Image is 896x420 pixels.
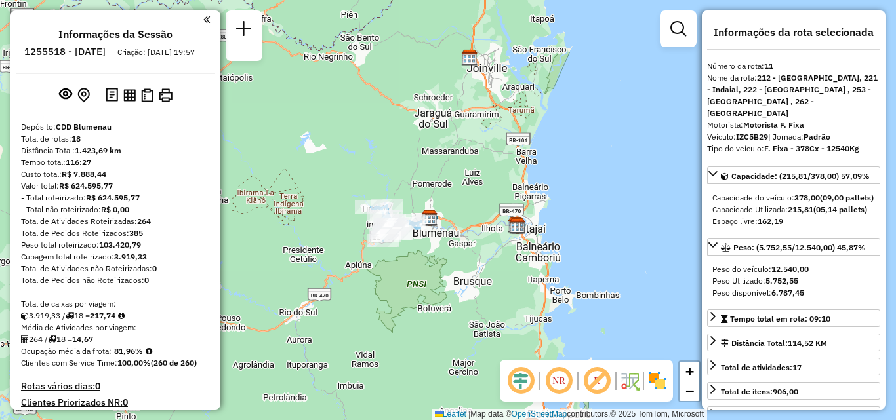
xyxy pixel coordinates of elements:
[505,365,537,396] span: Ocultar deslocamento
[733,242,866,252] span: Peso: (5.752,55/12.540,00) 45,87%
[21,358,117,368] span: Clientes com Service Time:
[21,133,210,145] div: Total de rotas:
[647,370,668,391] img: Exibir/Ocultar setores
[114,252,147,261] strong: 3.919,33
[21,335,29,343] i: Total de Atividades
[66,157,91,167] strong: 116:27
[152,263,157,273] strong: 0
[58,28,173,41] h4: Informações da Sessão
[736,132,768,142] strong: IZC5B29
[764,61,773,71] strong: 11
[72,334,93,344] strong: 14,67
[21,192,210,204] div: - Total roteirizado:
[712,204,875,216] div: Capacidade Utilizada:
[21,298,210,310] div: Total de caixas por viagem:
[721,362,802,372] span: Total de atividades:
[788,204,813,214] strong: 215,81
[712,275,875,287] div: Peso Utilizado:
[707,131,880,143] div: Veículo:
[721,386,798,398] div: Total de itens:
[21,227,210,239] div: Total de Pedidos Roteirizados:
[56,122,112,132] strong: CDD Blumenau
[56,85,75,105] button: Exibir sessão original
[21,322,210,334] div: Média de Atividades por viagem:
[707,73,878,118] strong: 212 - [GEOGRAPHIC_DATA], 221 - Indaial, 222 - [GEOGRAPHIC_DATA] , 253 - [GEOGRAPHIC_DATA] , 262 -...
[203,12,210,27] a: Clique aqui para minimizar o painel
[765,276,798,286] strong: 5.752,55
[117,358,151,368] strong: 100,00%
[151,358,197,368] strong: (260 de 260)
[707,309,880,327] a: Tempo total em rota: 09:10
[813,204,867,214] strong: (05,14 pallets)
[707,382,880,400] a: Total de itens:906,00
[461,49,478,66] img: CDD Joinville
[707,166,880,184] a: Capacidade: (215,81/378,00) 57,09%
[712,264,809,274] span: Peso do veículo:
[712,216,875,227] div: Espaço livre:
[21,145,210,157] div: Distância Total:
[90,311,115,320] strong: 217,74
[820,193,874,202] strong: (09,00 pallets)
[231,16,257,45] a: Nova sessão e pesquisa
[21,310,210,322] div: 3.919,33 / 18 =
[768,132,830,142] span: | Jornada:
[21,157,210,168] div: Tempo total:
[21,275,210,286] div: Total de Pedidos não Roteirizados:
[771,264,809,274] strong: 12.540,00
[71,134,81,143] strong: 18
[731,171,870,181] span: Capacidade: (215,81/378,00) 57,09%
[435,410,466,419] a: Leaflet
[144,275,149,285] strong: 0
[730,314,830,324] span: Tempo total em rota: 09:10
[21,204,210,216] div: - Total não roteirizado:
[707,187,880,233] div: Capacidade: (215,81/378,00) 57,09%
[156,86,175,105] button: Imprimir Rotas
[112,47,200,58] div: Criação: [DATE] 19:57
[707,334,880,351] a: Distância Total:114,52 KM
[21,239,210,251] div: Peso total roteirizado:
[680,362,699,381] a: Zoom in
[101,204,129,214] strong: R$ 0,00
[707,60,880,72] div: Número da rota:
[743,120,804,130] strong: Motorista F. Fixa
[99,240,141,250] strong: 103.420,79
[21,168,210,180] div: Custo total:
[146,347,152,355] em: Média calculada utilizando a maior ocupação (%Peso ou %Cubagem) de cada rota da sessão. Rotas cro...
[118,312,125,320] i: Meta Caixas/viagem: 199,74 Diferença: 18,00
[685,383,694,399] span: −
[75,85,92,105] button: Centralizar mapa no depósito ou ponto de apoio
[509,218,526,235] img: CDD Camboriú
[21,216,210,227] div: Total de Atividades Roteirizadas:
[773,387,798,396] strong: 906,00
[707,72,880,119] div: Nome da rota:
[21,381,210,392] h4: Rotas vários dias:
[680,381,699,401] a: Zoom out
[468,410,470,419] span: |
[21,121,210,133] div: Depósito:
[137,216,151,226] strong: 264
[24,46,106,58] h6: 1255518 - [DATE]
[21,263,210,275] div: Total de Atividades não Roteirizadas:
[62,169,106,179] strong: R$ 7.888,44
[581,365,613,396] span: Exibir rótulo
[512,410,567,419] a: OpenStreetMap
[758,216,783,226] strong: 162,19
[21,397,210,408] h4: Clientes Priorizados NR:
[794,193,820,202] strong: 378,00
[121,86,138,104] button: Visualizar relatório de Roteirização
[21,346,112,356] span: Ocupação média da frota:
[685,363,694,379] span: +
[138,86,156,105] button: Visualizar Romaneio
[665,16,691,42] a: Exibir filtros
[707,119,880,131] div: Motorista:
[21,180,210,192] div: Valor total:
[114,346,143,356] strong: 81,96%
[48,335,56,343] i: Total de rotas
[707,358,880,375] a: Total de atividades:17
[619,370,640,391] img: Fluxo de ruas
[721,337,827,349] div: Distância Total:
[707,26,880,39] h4: Informações da rota selecionada
[421,210,438,227] img: CDD Blumenau
[508,216,525,233] img: CDD Itajaí
[804,132,830,142] strong: Padrão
